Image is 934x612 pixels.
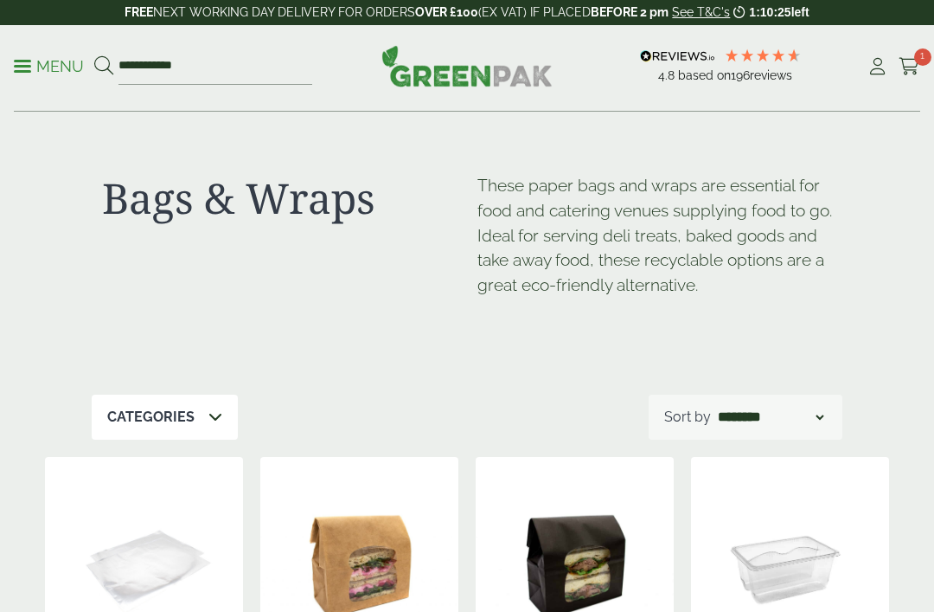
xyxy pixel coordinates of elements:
[381,45,553,87] img: GreenPak Supplies
[415,5,478,19] strong: OVER £100
[658,68,678,82] span: 4.8
[791,5,809,19] span: left
[107,407,195,428] p: Categories
[14,56,84,74] a: Menu
[672,5,730,19] a: See T&C's
[14,56,84,77] p: Menu
[664,407,711,428] p: Sort by
[102,173,457,223] h1: Bags & Wraps
[640,50,715,62] img: REVIEWS.io
[867,58,888,75] i: My Account
[914,48,931,66] span: 1
[591,5,669,19] strong: BEFORE 2 pm
[899,58,920,75] i: Cart
[750,68,792,82] span: reviews
[899,54,920,80] a: 1
[731,68,750,82] span: 196
[714,407,827,428] select: Shop order
[724,48,802,63] div: 4.79 Stars
[678,68,731,82] span: Based on
[477,173,832,298] p: These paper bags and wraps are essential for food and catering venues supplying food to go. Ideal...
[125,5,153,19] strong: FREE
[749,5,790,19] span: 1:10:25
